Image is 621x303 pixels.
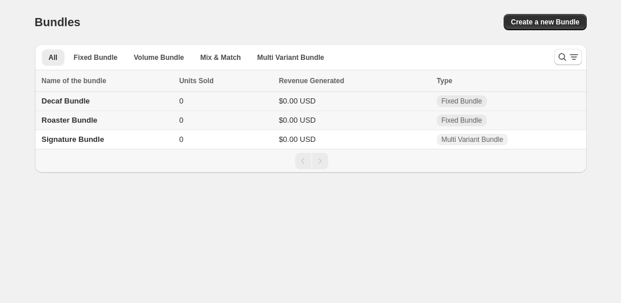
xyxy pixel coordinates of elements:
[504,14,586,30] button: Create a new Bundle
[179,135,183,144] span: 0
[179,75,225,87] button: Units Sold
[279,75,344,87] span: Revenue Generated
[441,116,482,125] span: Fixed Bundle
[279,97,316,105] span: $0.00 USD
[200,53,241,62] span: Mix & Match
[42,97,90,105] span: Decaf Bundle
[279,116,316,124] span: $0.00 USD
[441,135,504,144] span: Multi Variant Bundle
[74,53,117,62] span: Fixed Bundle
[42,116,98,124] span: Roaster Bundle
[35,149,587,173] nav: Pagination
[554,49,582,65] button: Search and filter results
[511,17,579,27] span: Create a new Bundle
[42,135,105,144] span: Signature Bundle
[42,75,173,87] div: Name of the bundle
[179,75,213,87] span: Units Sold
[134,53,184,62] span: Volume Bundle
[179,116,183,124] span: 0
[49,53,58,62] span: All
[179,97,183,105] span: 0
[437,75,580,87] div: Type
[35,15,81,29] h1: Bundles
[279,75,356,87] button: Revenue Generated
[257,53,324,62] span: Multi Variant Bundle
[441,97,482,106] span: Fixed Bundle
[279,135,316,144] span: $0.00 USD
